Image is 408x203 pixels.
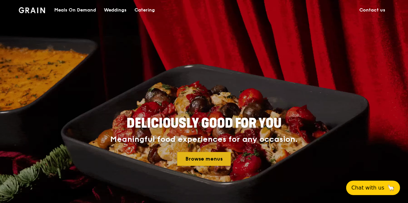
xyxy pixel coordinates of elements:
[104,0,127,20] div: Weddings
[346,181,400,195] button: Chat with us🦙
[387,184,395,192] span: 🦙
[86,135,323,144] div: Meaningful food experiences for any occasion.
[19,7,45,13] img: Grain
[351,184,384,192] span: Chat with us
[127,115,281,131] span: Deliciously good for you
[54,0,96,20] div: Meals On Demand
[356,0,390,20] a: Contact us
[177,152,231,166] a: Browse menus
[131,0,159,20] a: Catering
[100,0,131,20] a: Weddings
[134,0,155,20] div: Catering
